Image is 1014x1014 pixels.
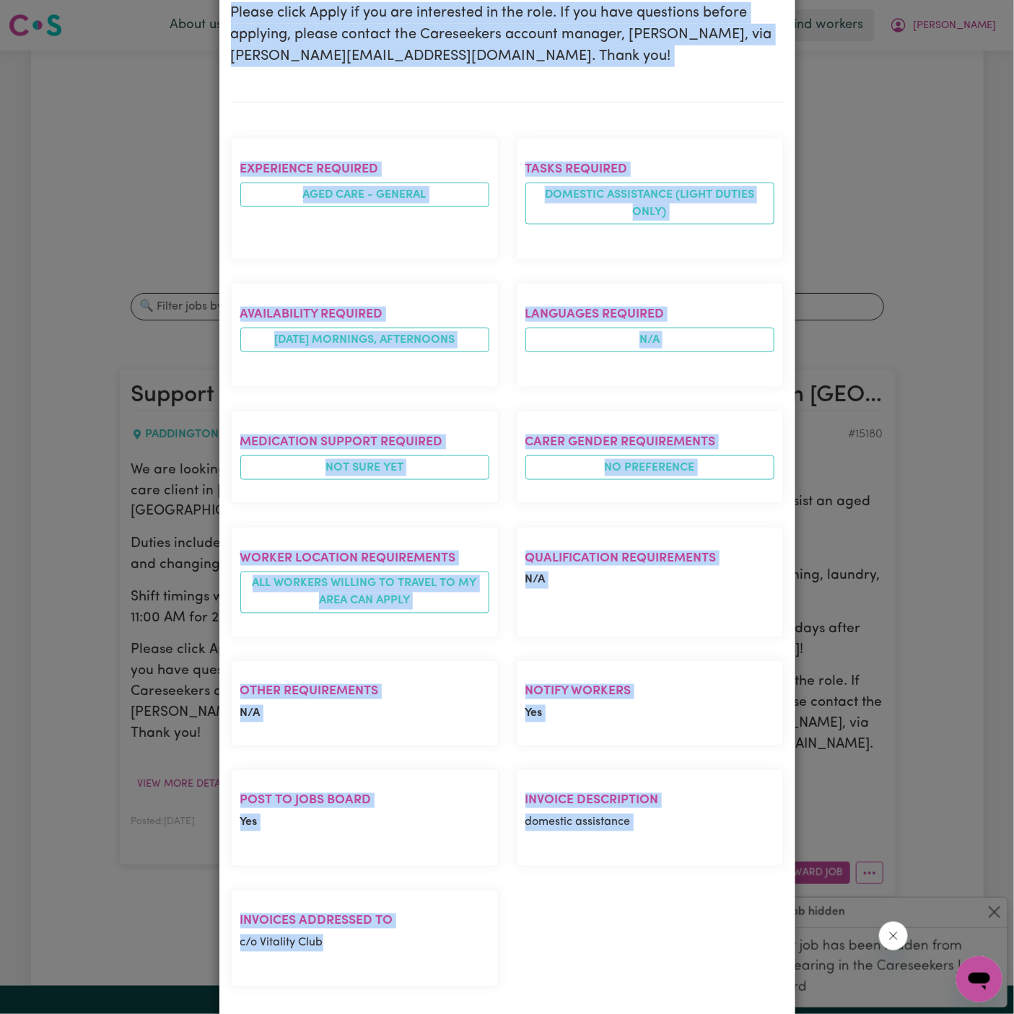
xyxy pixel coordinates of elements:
h2: Notify Workers [525,684,774,699]
p: domestic assistance [525,814,774,831]
iframe: Close message [879,922,908,950]
li: [DATE] mornings, afternoons [240,328,489,352]
iframe: Button to launch messaging window [956,956,1002,1002]
span: Need any help? [9,10,87,22]
h2: Worker location requirements [240,551,489,566]
h2: Invoice description [525,793,774,808]
li: Domestic assistance (light duties only) [525,183,774,224]
li: Aged care - General [240,183,489,207]
span: N/A [525,328,774,352]
h2: Post to Jobs Board [240,793,489,808]
h2: Qualification requirements [525,551,774,566]
span: Yes [240,817,258,829]
h2: Medication Support Required [240,434,489,450]
span: N/A [525,574,546,586]
span: Yes [525,708,543,720]
h2: Experience required [240,162,489,177]
h2: Tasks required [525,162,774,177]
span: All workers willing to travel to my area can apply [240,572,489,613]
h2: Invoices addressed to [240,914,489,929]
p: c/o Vitality Club [240,935,489,952]
span: No preference [525,455,774,480]
h2: Availability required [240,307,489,322]
h2: Carer gender requirements [525,434,774,450]
span: Not sure yet [240,455,489,480]
h2: Languages required [525,307,774,322]
p: Please click Apply if you are interested in the role. If you have questions before applying, plea... [231,2,784,67]
span: N/A [240,708,261,720]
h2: Other requirements [240,684,489,699]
